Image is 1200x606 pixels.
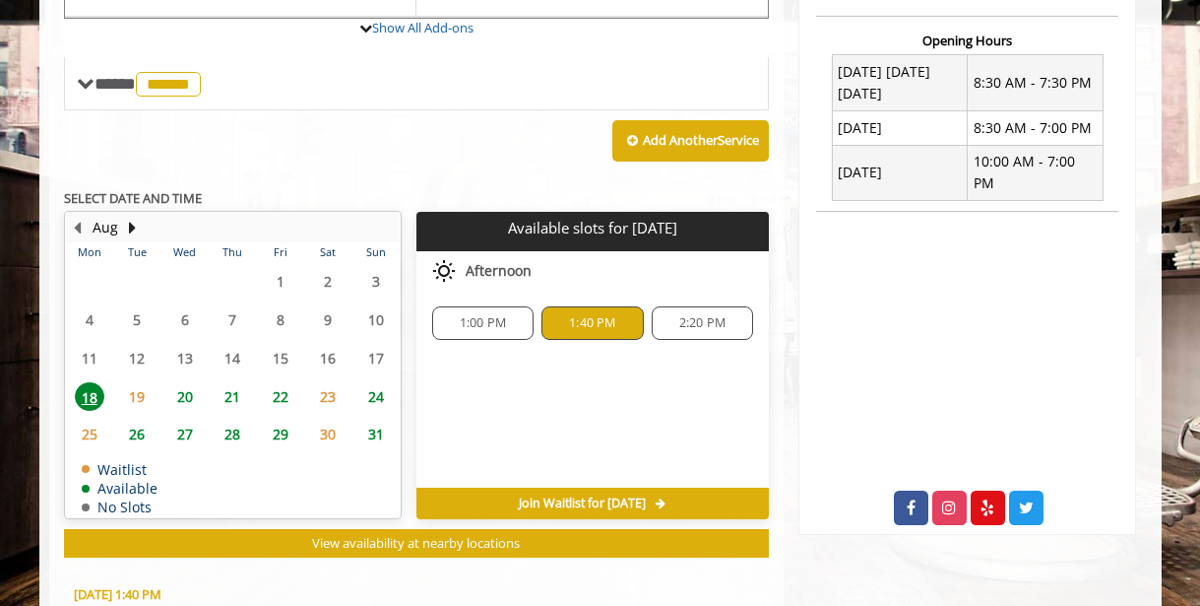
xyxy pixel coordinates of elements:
[64,529,770,558] button: View availability at nearby locations
[70,217,86,238] button: Previous Month
[652,306,753,340] div: 2:20 PM
[304,242,351,262] th: Sat
[832,55,968,111] td: [DATE] [DATE] [DATE]
[541,306,643,340] div: 1:40 PM
[122,420,152,448] span: 26
[304,377,351,416] td: Select day23
[93,217,118,238] button: Aug
[968,55,1104,111] td: 8:30 AM - 7:30 PM
[75,382,104,411] span: 18
[66,377,113,416] td: Select day18
[256,377,303,416] td: Select day22
[816,34,1118,47] h3: Opening Hours
[351,416,400,454] td: Select day31
[313,382,343,411] span: 23
[160,242,208,262] th: Wed
[122,382,152,411] span: 19
[218,382,247,411] span: 21
[569,315,615,331] span: 1:40 PM
[424,220,761,236] p: Available slots for [DATE]
[82,500,158,514] td: No Slots
[313,420,343,448] span: 30
[209,377,256,416] td: Select day21
[113,242,160,262] th: Tue
[432,306,534,340] div: 1:00 PM
[612,120,769,162] button: Add AnotherService
[361,420,391,448] span: 31
[643,131,759,149] b: Add Another Service
[82,481,158,496] td: Available
[266,420,295,448] span: 29
[304,416,351,454] td: Select day30
[170,420,200,448] span: 27
[361,382,391,411] span: 24
[160,377,208,416] td: Select day20
[75,420,104,448] span: 25
[66,242,113,262] th: Mon
[679,315,726,331] span: 2:20 PM
[519,496,646,511] span: Join Waitlist for [DATE]
[82,462,158,477] td: Waitlist
[351,377,400,416] td: Select day24
[160,416,208,454] td: Select day27
[832,145,968,201] td: [DATE]
[218,420,247,448] span: 28
[64,189,202,207] b: SELECT DATE AND TIME
[209,242,256,262] th: Thu
[312,534,520,552] span: View availability at nearby locations
[832,111,968,145] td: [DATE]
[968,145,1104,201] td: 10:00 AM - 7:00 PM
[113,377,160,416] td: Select day19
[170,382,200,411] span: 20
[968,111,1104,145] td: 8:30 AM - 7:00 PM
[74,585,161,603] b: [DATE] 1:40 PM
[460,315,506,331] span: 1:00 PM
[466,263,532,279] span: Afternoon
[256,416,303,454] td: Select day29
[209,416,256,454] td: Select day28
[432,259,456,283] img: afternoon slots
[266,382,295,411] span: 22
[351,242,400,262] th: Sun
[372,19,474,36] a: Show All Add-ons
[113,416,160,454] td: Select day26
[66,416,113,454] td: Select day25
[256,242,303,262] th: Fri
[125,217,141,238] button: Next Month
